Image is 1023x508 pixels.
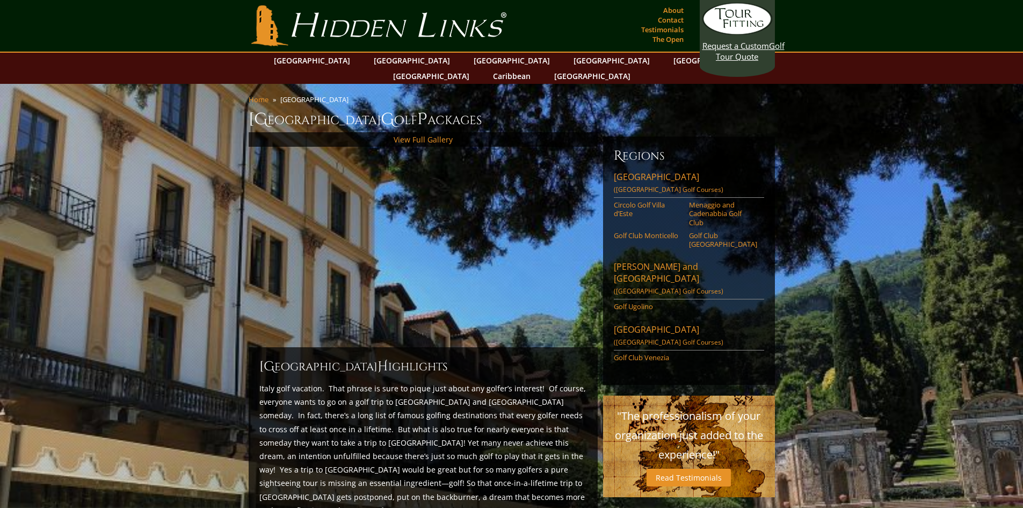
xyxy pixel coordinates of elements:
[417,109,427,130] span: P
[661,3,686,18] a: About
[269,53,355,68] a: [GEOGRAPHIC_DATA]
[668,53,755,68] a: [GEOGRAPHIC_DATA]
[488,68,536,84] a: Caribbean
[614,261,764,299] a: [PERSON_NAME] and [GEOGRAPHIC_DATA]([GEOGRAPHIC_DATA] Golf Courses)
[614,324,764,350] a: [GEOGRAPHIC_DATA]([GEOGRAPHIC_DATA] Golf Courses)
[614,338,723,347] span: ([GEOGRAPHIC_DATA] Golf Courses)
[394,134,453,145] a: View Full Gallery
[468,53,555,68] a: [GEOGRAPHIC_DATA]
[568,53,655,68] a: [GEOGRAPHIC_DATA]
[249,109,775,130] h1: [GEOGRAPHIC_DATA] olf ackages
[702,40,769,51] span: Request a Custom
[381,109,394,130] span: G
[388,68,475,84] a: [GEOGRAPHIC_DATA]
[614,147,764,164] h6: Regions
[639,22,686,37] a: Testimonials
[647,469,731,486] a: Read Testimonials
[368,53,455,68] a: [GEOGRAPHIC_DATA]
[702,3,772,62] a: Request a CustomGolf Tour Quote
[614,353,682,362] a: Golf Club Venezia
[614,287,723,296] span: ([GEOGRAPHIC_DATA] Golf Courses)
[259,358,587,375] h2: [GEOGRAPHIC_DATA] ighlights
[614,171,764,198] a: [GEOGRAPHIC_DATA]([GEOGRAPHIC_DATA] Golf Courses)
[549,68,636,84] a: [GEOGRAPHIC_DATA]
[378,358,388,375] span: H
[614,406,764,464] p: "The professionalism of your organization just added to the experience!"
[280,95,353,104] li: [GEOGRAPHIC_DATA]
[614,185,723,194] span: ([GEOGRAPHIC_DATA] Golf Courses)
[650,32,686,47] a: The Open
[614,302,682,311] a: Golf Ugolino
[689,231,757,249] a: Golf Club [GEOGRAPHIC_DATA]
[689,201,757,227] a: Menaggio and Cadenabbia Golf Club
[249,95,269,104] a: Home
[614,231,682,240] a: Golf Club Monticello
[655,12,686,27] a: Contact
[614,201,682,218] a: Circolo Golf Villa d’Este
